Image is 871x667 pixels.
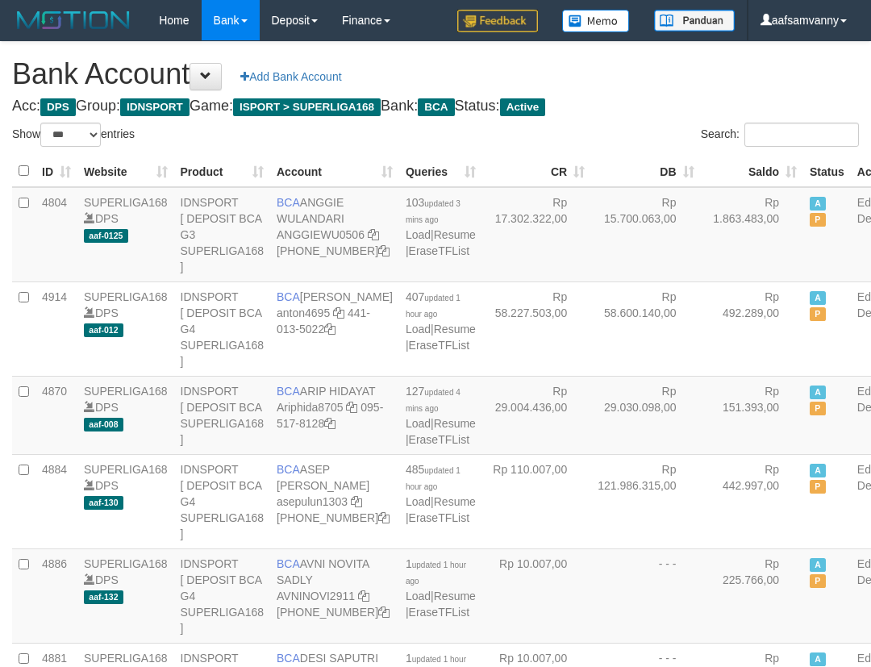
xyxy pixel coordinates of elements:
td: Rp 492.289,00 [701,281,804,376]
a: Copy AVNINOVI2911 to clipboard [358,590,369,602]
a: Resume [434,228,476,241]
a: asepulun1303 [277,495,348,508]
span: aaf-130 [84,496,123,510]
a: Copy 4062281875 to clipboard [378,511,390,524]
a: SUPERLIGA168 [84,463,168,476]
span: BCA [277,557,300,570]
a: AVNINOVI2911 [277,590,355,602]
span: updated 3 mins ago [406,199,461,224]
span: ISPORT > SUPERLIGA168 [233,98,381,116]
td: Rp 225.766,00 [701,548,804,643]
input: Search: [744,123,859,147]
a: Copy Ariphida8705 to clipboard [346,401,357,414]
span: DPS [40,98,76,116]
span: Active [810,386,826,399]
span: 485 [406,463,461,492]
h1: Bank Account [12,58,859,90]
td: IDNSPORT [ DEPOSIT BCA G4 SUPERLIGA168 ] [174,548,271,643]
td: - - - [591,548,700,643]
a: Ariphida8705 [277,401,344,414]
span: 103 [406,196,461,225]
a: Load [406,495,431,508]
a: EraseTFList [409,511,469,524]
td: Rp 442.997,00 [701,454,804,548]
span: | | [406,463,476,524]
td: DPS [77,376,174,454]
span: BCA [277,463,300,476]
td: AVNI NOVITA SADLY [PHONE_NUMBER] [270,548,399,643]
a: SUPERLIGA168 [84,557,168,570]
td: [PERSON_NAME] 441-013-5022 [270,281,399,376]
img: MOTION_logo.png [12,8,135,32]
span: 127 [406,385,461,414]
a: Load [406,590,431,602]
select: Showentries [40,123,101,147]
span: aaf-012 [84,323,123,337]
span: Active [500,98,546,116]
th: ID: activate to sort column ascending [35,156,77,187]
span: BCA [277,196,300,209]
a: Copy anton4695 to clipboard [333,306,344,319]
span: | | [406,290,476,352]
th: Status [803,156,851,187]
th: Queries: activate to sort column ascending [399,156,482,187]
span: aaf-132 [84,590,123,604]
td: Rp 58.600.140,00 [591,281,700,376]
img: Button%20Memo.svg [562,10,630,32]
label: Show entries [12,123,135,147]
span: BCA [277,290,300,303]
td: DPS [77,281,174,376]
td: ASEP [PERSON_NAME] [PHONE_NUMBER] [270,454,399,548]
a: Copy ANGGIEWU0506 to clipboard [368,228,379,241]
td: Rp 110.007,00 [482,454,591,548]
a: Load [406,417,431,430]
td: 4870 [35,376,77,454]
span: Active [810,197,826,211]
td: IDNSPORT [ DEPOSIT BCA SUPERLIGA168 ] [174,376,271,454]
span: updated 1 hour ago [406,294,461,319]
a: EraseTFList [409,244,469,257]
span: 407 [406,290,461,319]
th: Website: activate to sort column ascending [77,156,174,187]
td: DPS [77,187,174,282]
span: updated 4 mins ago [406,388,461,413]
td: 4884 [35,454,77,548]
span: Paused [810,480,826,494]
span: | | [406,196,476,257]
th: CR: activate to sort column ascending [482,156,591,187]
a: Resume [434,590,476,602]
a: SUPERLIGA168 [84,290,168,303]
td: 4914 [35,281,77,376]
img: panduan.png [654,10,735,31]
a: ANGGIEWU0506 [277,228,365,241]
th: DB: activate to sort column ascending [591,156,700,187]
td: IDNSPORT [ DEPOSIT BCA G3 SUPERLIGA168 ] [174,187,271,282]
a: Copy 4410135022 to clipboard [324,323,335,336]
span: Active [810,464,826,477]
td: IDNSPORT [ DEPOSIT BCA G4 SUPERLIGA168 ] [174,281,271,376]
span: | | [406,557,476,619]
a: Load [406,323,431,336]
span: Paused [810,307,826,321]
th: Saldo: activate to sort column ascending [701,156,804,187]
label: Search: [701,123,859,147]
td: Rp 1.863.483,00 [701,187,804,282]
th: Account: activate to sort column ascending [270,156,399,187]
td: ARIP HIDAYAT 095-517-8128 [270,376,399,454]
span: updated 1 hour ago [406,561,466,586]
a: Copy 4062280135 to clipboard [378,606,390,619]
td: Rp 121.986.315,00 [591,454,700,548]
td: IDNSPORT [ DEPOSIT BCA G4 SUPERLIGA168 ] [174,454,271,548]
span: IDNSPORT [120,98,190,116]
a: SUPERLIGA168 [84,196,168,209]
a: Load [406,228,431,241]
a: Copy asepulun1303 to clipboard [351,495,362,508]
img: Feedback.jpg [457,10,538,32]
td: DPS [77,548,174,643]
span: aaf-008 [84,418,123,431]
a: Copy 0955178128 to clipboard [324,417,335,430]
a: Resume [434,495,476,508]
span: BCA [277,652,300,665]
td: Rp 151.393,00 [701,376,804,454]
span: 1 [406,557,466,586]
